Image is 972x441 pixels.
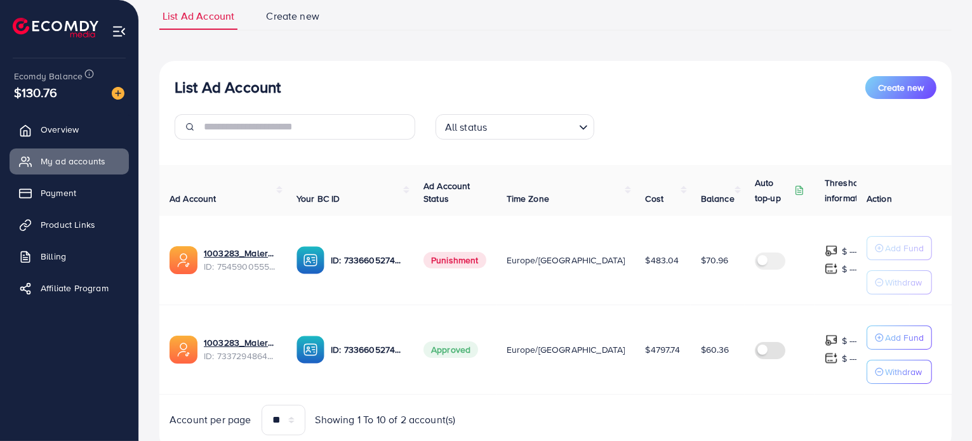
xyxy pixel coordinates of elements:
[867,360,932,384] button: Withdraw
[491,115,573,136] input: Search for option
[825,334,838,347] img: top-up amount
[645,343,680,356] span: $4797.74
[436,114,594,140] div: Search for option
[10,117,129,142] a: Overview
[204,247,276,273] div: <span class='underline'>1003283_Malerno 2_1756917040219</span></br>7545900555840094216
[842,244,858,259] p: $ ---
[13,18,98,37] img: logo
[885,240,924,256] p: Add Fund
[878,81,924,94] span: Create new
[41,218,95,231] span: Product Links
[10,212,129,237] a: Product Links
[867,236,932,260] button: Add Fund
[10,244,129,269] a: Billing
[867,326,932,350] button: Add Fund
[423,180,470,205] span: Ad Account Status
[507,192,549,205] span: Time Zone
[170,336,197,364] img: ic-ads-acc.e4c84228.svg
[204,336,276,362] div: <span class='underline'>1003283_Malerno_1708347095877</span></br>7337294864905699329
[885,364,922,379] p: Withdraw
[423,252,486,268] span: Punishment
[10,275,129,301] a: Affiliate Program
[443,118,490,136] span: All status
[842,261,858,277] p: $ ---
[842,333,858,348] p: $ ---
[10,148,129,174] a: My ad accounts
[918,384,962,431] iframe: Chat
[41,187,76,199] span: Payment
[885,275,922,290] p: Withdraw
[825,352,838,365] img: top-up amount
[885,330,924,345] p: Add Fund
[41,282,109,294] span: Affiliate Program
[170,192,216,205] span: Ad Account
[867,192,892,205] span: Action
[41,155,105,168] span: My ad accounts
[10,180,129,206] a: Payment
[296,246,324,274] img: ic-ba-acc.ded83a64.svg
[14,83,57,102] span: $130.76
[645,192,663,205] span: Cost
[867,270,932,294] button: Withdraw
[112,87,124,100] img: image
[204,260,276,273] span: ID: 7545900555840094216
[204,350,276,362] span: ID: 7337294864905699329
[645,254,679,267] span: $483.04
[701,343,729,356] span: $60.36
[316,412,456,427] span: Showing 1 To 10 of 2 account(s)
[507,254,625,267] span: Europe/[GEOGRAPHIC_DATA]
[163,9,234,23] span: List Ad Account
[825,262,838,275] img: top-up amount
[175,78,281,96] h3: List Ad Account
[825,175,887,206] p: Threshold information
[701,192,735,205] span: Balance
[170,412,251,427] span: Account per page
[296,192,340,205] span: Your BC ID
[170,246,197,274] img: ic-ads-acc.e4c84228.svg
[266,9,319,23] span: Create new
[865,76,936,99] button: Create new
[755,175,792,206] p: Auto top-up
[507,343,625,356] span: Europe/[GEOGRAPHIC_DATA]
[14,70,83,82] span: Ecomdy Balance
[842,351,858,366] p: $ ---
[204,336,276,349] a: 1003283_Malerno_1708347095877
[41,123,79,136] span: Overview
[41,250,66,263] span: Billing
[423,341,478,358] span: Approved
[112,24,126,39] img: menu
[825,244,838,258] img: top-up amount
[701,254,729,267] span: $70.96
[331,253,403,268] p: ID: 7336605274432061441
[331,342,403,357] p: ID: 7336605274432061441
[204,247,276,260] a: 1003283_Malerno 2_1756917040219
[296,336,324,364] img: ic-ba-acc.ded83a64.svg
